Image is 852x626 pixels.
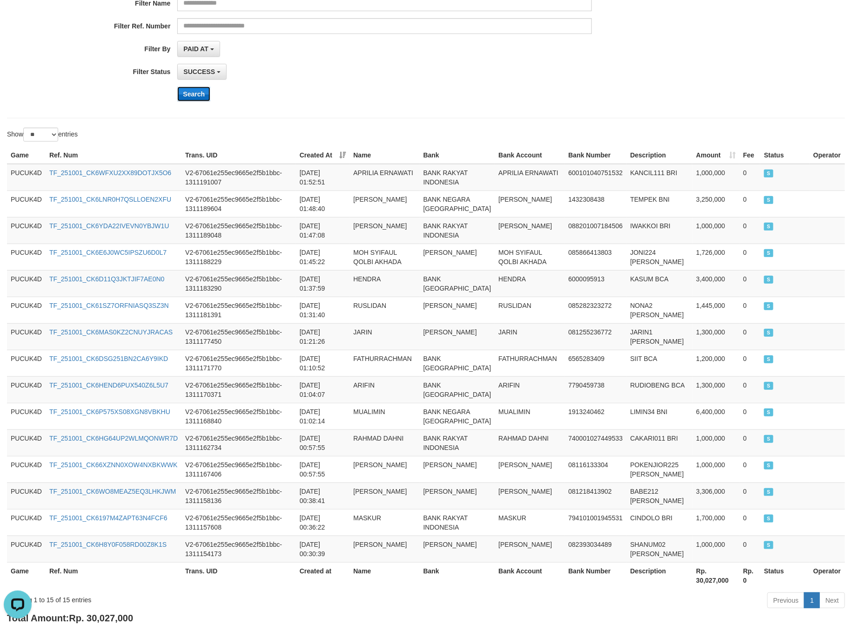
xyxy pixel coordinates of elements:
th: Bank Number [565,147,627,164]
button: PAID AT [177,41,220,57]
td: 0 [739,376,760,403]
td: BANK NEGARA [GEOGRAPHIC_DATA] [420,403,495,429]
span: SUCCESS [764,276,773,284]
span: SUCCESS [764,382,773,390]
td: [PERSON_NAME] [495,536,564,562]
td: [PERSON_NAME] [420,244,495,270]
td: V2-67061e255ec9665e2f5b1bbc-1311191007 [181,164,296,191]
th: Operator [810,147,845,164]
td: V2-67061e255ec9665e2f5b1bbc-1311157608 [181,509,296,536]
th: Created At: activate to sort column ascending [296,147,350,164]
th: Status [760,562,810,589]
button: SUCCESS [177,64,227,80]
span: SUCCESS [764,435,773,443]
td: [PERSON_NAME] [349,536,419,562]
td: FATHURRACHMAN [495,350,564,376]
th: Trans. UID [181,562,296,589]
a: TF_251001_CK6WO8MEAZ5EQ3LHKJWM [49,488,176,495]
label: Show entries [7,128,78,142]
th: Name [349,147,419,164]
td: V2-67061e255ec9665e2f5b1bbc-1311183290 [181,270,296,297]
a: Next [819,592,845,608]
td: JONI224 [PERSON_NAME] [627,244,693,270]
th: Trans. UID [181,147,296,164]
div: Showing 1 to 15 of 15 entries [7,592,348,605]
td: 794101001945531 [565,509,627,536]
td: PUCUK4D [7,483,46,509]
td: 6,400,000 [692,403,739,429]
td: 081255236772 [565,323,627,350]
td: RUSLIDAN [495,297,564,323]
td: 0 [739,164,760,191]
td: BANK [GEOGRAPHIC_DATA] [420,376,495,403]
a: TF_251001_CK6DSG251BN2CA6Y9IKD [49,355,168,362]
td: [DATE] 01:04:07 [296,376,350,403]
select: Showentries [23,128,58,142]
td: V2-67061e255ec9665e2f5b1bbc-1311158136 [181,483,296,509]
td: 0 [739,403,760,429]
td: 1,300,000 [692,376,739,403]
td: 600101040751532 [565,164,627,191]
td: [DATE] 01:47:08 [296,217,350,244]
th: Rp. 0 [739,562,760,589]
td: V2-67061e255ec9665e2f5b1bbc-1311189604 [181,191,296,217]
td: 0 [739,350,760,376]
td: RUSLIDAN [349,297,419,323]
td: MOH SYIFAUL QOLBI AKHADA [349,244,419,270]
td: 082393034489 [565,536,627,562]
td: PUCUK4D [7,509,46,536]
span: SUCCESS [764,515,773,523]
button: Open LiveChat chat widget [4,4,32,32]
td: V2-67061e255ec9665e2f5b1bbc-1311188229 [181,244,296,270]
td: 6000095913 [565,270,627,297]
a: TF_251001_CK6P575XS08XGN8VBKHU [49,408,170,415]
td: JARIN1 [PERSON_NAME] [627,323,693,350]
a: TF_251001_CK6WFXU2XX89DOTJX5O6 [49,169,171,177]
td: [PERSON_NAME] [349,483,419,509]
th: Created at [296,562,350,589]
td: V2-67061e255ec9665e2f5b1bbc-1311162734 [181,429,296,456]
td: 0 [739,244,760,270]
td: [DATE] 01:21:26 [296,323,350,350]
a: TF_251001_CK6HG64UP2WLMQONWR7D [49,435,178,442]
td: 08116133304 [565,456,627,483]
td: 1,000,000 [692,456,739,483]
td: V2-67061e255ec9665e2f5b1bbc-1311181391 [181,297,296,323]
td: BANK [GEOGRAPHIC_DATA] [420,270,495,297]
td: PUCUK4D [7,536,46,562]
th: Description [627,562,693,589]
td: BANK NEGARA [GEOGRAPHIC_DATA] [420,191,495,217]
th: Rp. 30,027,000 [692,562,739,589]
td: V2-67061e255ec9665e2f5b1bbc-1311189048 [181,217,296,244]
td: PUCUK4D [7,323,46,350]
button: Search [177,87,210,102]
td: V2-67061e255ec9665e2f5b1bbc-1311171770 [181,350,296,376]
td: 1,200,000 [692,350,739,376]
td: FATHURRACHMAN [349,350,419,376]
td: SHANUM02 [PERSON_NAME] [627,536,693,562]
td: 0 [739,509,760,536]
td: [PERSON_NAME] [495,191,564,217]
td: 0 [739,483,760,509]
td: [DATE] 00:57:55 [296,456,350,483]
td: PUCUK4D [7,217,46,244]
td: 3,400,000 [692,270,739,297]
td: [PERSON_NAME] [349,217,419,244]
td: 1,726,000 [692,244,739,270]
td: 1432308438 [565,191,627,217]
a: TF_251001_CK6H8Y0F058RD00Z8K1S [49,541,167,548]
td: [PERSON_NAME] [495,217,564,244]
th: Name [349,562,419,589]
td: PUCUK4D [7,376,46,403]
td: APRILIA ERNAWATI [349,164,419,191]
th: Operator [810,562,845,589]
span: SUCCESS [764,223,773,231]
td: 1,000,000 [692,164,739,191]
td: JARIN [349,323,419,350]
td: 085866413803 [565,244,627,270]
td: V2-67061e255ec9665e2f5b1bbc-1311168840 [181,403,296,429]
th: Fee [739,147,760,164]
td: PUCUK4D [7,429,46,456]
td: RAHMAD DAHNI [349,429,419,456]
td: 1,000,000 [692,536,739,562]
